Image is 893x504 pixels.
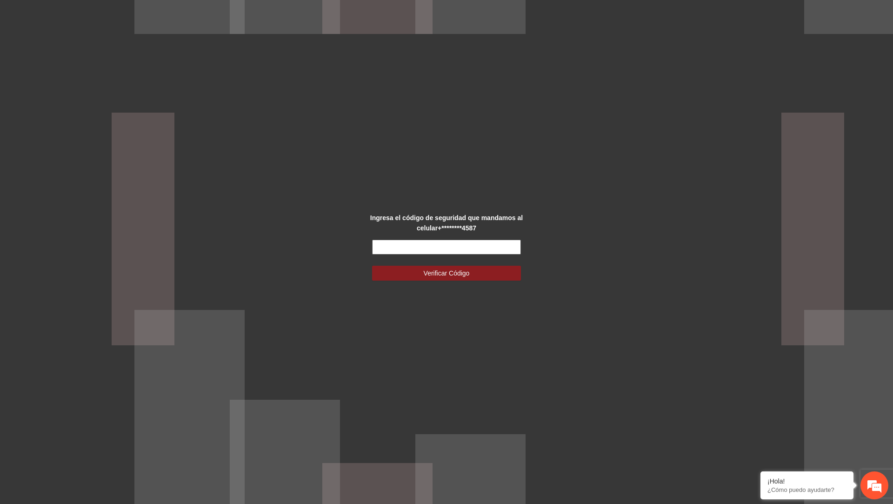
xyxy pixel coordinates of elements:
[153,5,175,27] div: Minimizar ventana de chat en vivo
[48,47,156,60] div: Chatee con nosotros ahora
[767,486,846,493] p: ¿Cómo puedo ayudarte?
[424,268,470,278] span: Verificar Código
[372,266,521,281] button: Verificar Código
[5,254,177,287] textarea: Escriba su mensaje y pulse “Intro”
[767,477,846,485] div: ¡Hola!
[54,124,128,218] span: Estamos en línea.
[370,214,523,232] strong: Ingresa el código de seguridad que mandamos al celular +********4587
